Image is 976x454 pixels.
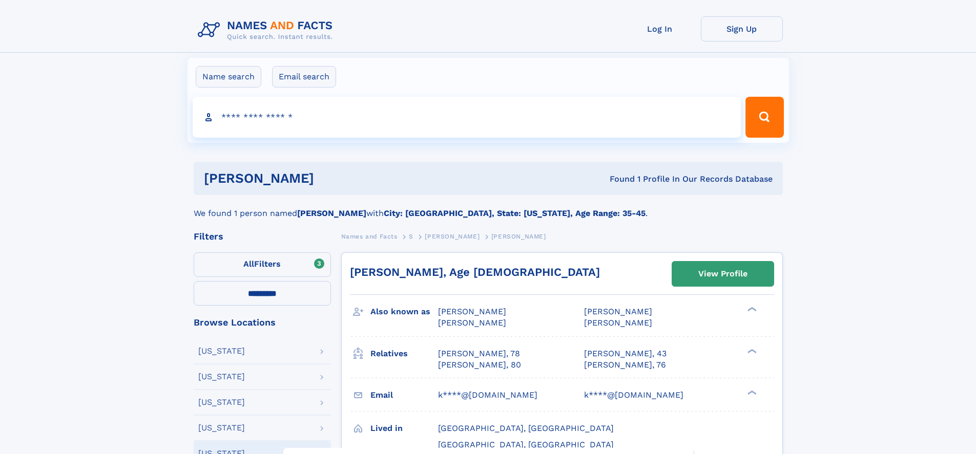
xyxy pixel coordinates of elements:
[196,66,261,88] label: Name search
[462,174,773,185] div: Found 1 Profile In Our Records Database
[198,373,245,381] div: [US_STATE]
[194,16,341,44] img: Logo Names and Facts
[297,208,366,218] b: [PERSON_NAME]
[384,208,646,218] b: City: [GEOGRAPHIC_DATA], State: [US_STATE], Age Range: 35-45
[745,348,757,354] div: ❯
[619,16,701,41] a: Log In
[584,318,652,328] span: [PERSON_NAME]
[438,423,614,433] span: [GEOGRAPHIC_DATA], [GEOGRAPHIC_DATA]
[698,262,747,286] div: View Profile
[198,424,245,432] div: [US_STATE]
[584,307,652,316] span: [PERSON_NAME]
[745,97,783,138] button: Search Button
[425,230,480,243] a: [PERSON_NAME]
[243,259,254,269] span: All
[409,230,413,243] a: S
[370,303,438,320] h3: Also known as
[370,386,438,404] h3: Email
[584,348,667,359] a: [PERSON_NAME], 43
[370,345,438,362] h3: Relatives
[438,440,614,449] span: [GEOGRAPHIC_DATA], [GEOGRAPHIC_DATA]
[341,230,398,243] a: Names and Facts
[198,398,245,406] div: [US_STATE]
[438,318,506,328] span: [PERSON_NAME]
[198,347,245,355] div: [US_STATE]
[438,348,520,359] a: [PERSON_NAME], 78
[745,306,757,313] div: ❯
[438,307,506,316] span: [PERSON_NAME]
[491,233,546,240] span: [PERSON_NAME]
[425,233,480,240] span: [PERSON_NAME]
[194,318,331,327] div: Browse Locations
[194,232,331,241] div: Filters
[701,16,783,41] a: Sign Up
[409,233,413,240] span: S
[272,66,336,88] label: Email search
[672,262,774,286] a: View Profile
[193,97,741,138] input: search input
[438,359,521,371] a: [PERSON_NAME], 80
[745,389,757,396] div: ❯
[370,420,438,437] h3: Lived in
[194,195,783,220] div: We found 1 person named with .
[204,172,462,185] h1: [PERSON_NAME]
[584,359,666,371] a: [PERSON_NAME], 76
[194,252,331,277] label: Filters
[350,266,600,278] a: [PERSON_NAME], Age [DEMOGRAPHIC_DATA]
